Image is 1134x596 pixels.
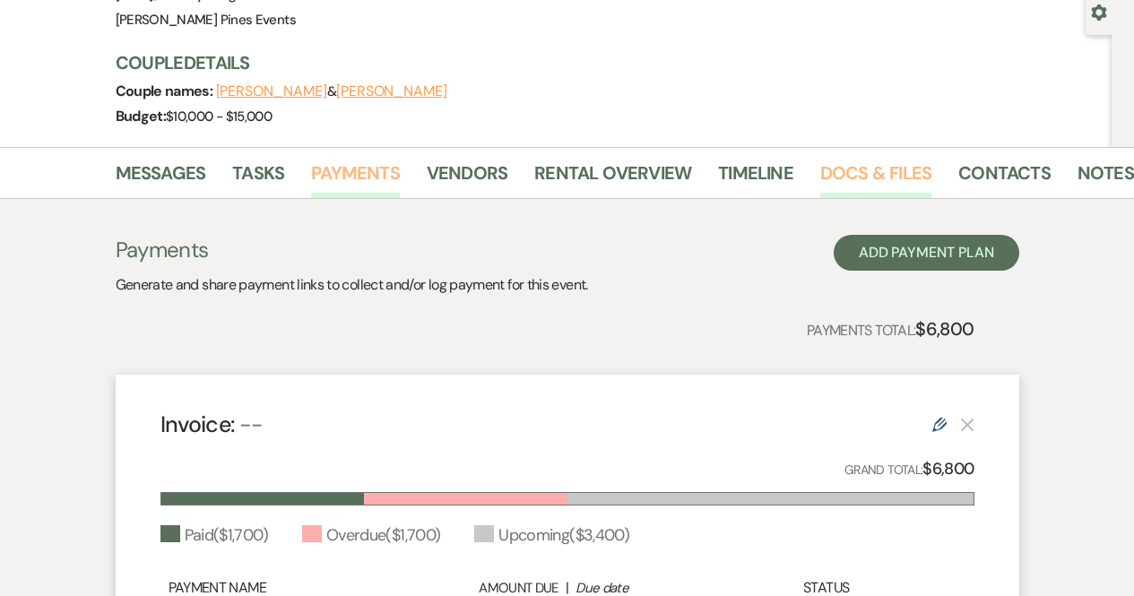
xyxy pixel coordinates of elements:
[160,409,264,440] h4: Invoice:
[960,417,974,432] button: This payment plan cannot be deleted because it contains links that have been paid through Weven’s...
[239,410,264,439] span: --
[820,159,931,198] a: Docs & Files
[844,456,974,482] p: Grand Total:
[116,11,296,29] span: [PERSON_NAME] Pines Events
[116,235,588,265] h3: Payments
[116,273,588,297] p: Generate and share payment links to collect and/or log payment for this event.
[336,84,447,99] button: [PERSON_NAME]
[160,523,268,548] div: Paid ( $1,700 )
[116,107,167,125] span: Budget:
[232,159,284,198] a: Tasks
[958,159,1051,198] a: Contacts
[718,159,793,198] a: Timeline
[116,82,216,100] span: Couple names:
[427,159,507,198] a: Vendors
[834,235,1019,271] button: Add Payment Plan
[216,84,327,99] button: [PERSON_NAME]
[922,458,974,479] strong: $6,800
[311,159,400,198] a: Payments
[534,159,691,198] a: Rental Overview
[1078,159,1134,198] a: Notes
[116,159,206,198] a: Messages
[807,315,974,343] p: Payments Total:
[216,82,447,100] span: &
[166,108,272,125] span: $10,000 - $15,000
[474,523,629,548] div: Upcoming ( $3,400 )
[1091,3,1107,20] button: Open lead details
[116,50,1095,75] h3: Couple Details
[915,317,974,341] strong: $6,800
[302,523,440,548] div: Overdue ( $1,700 )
